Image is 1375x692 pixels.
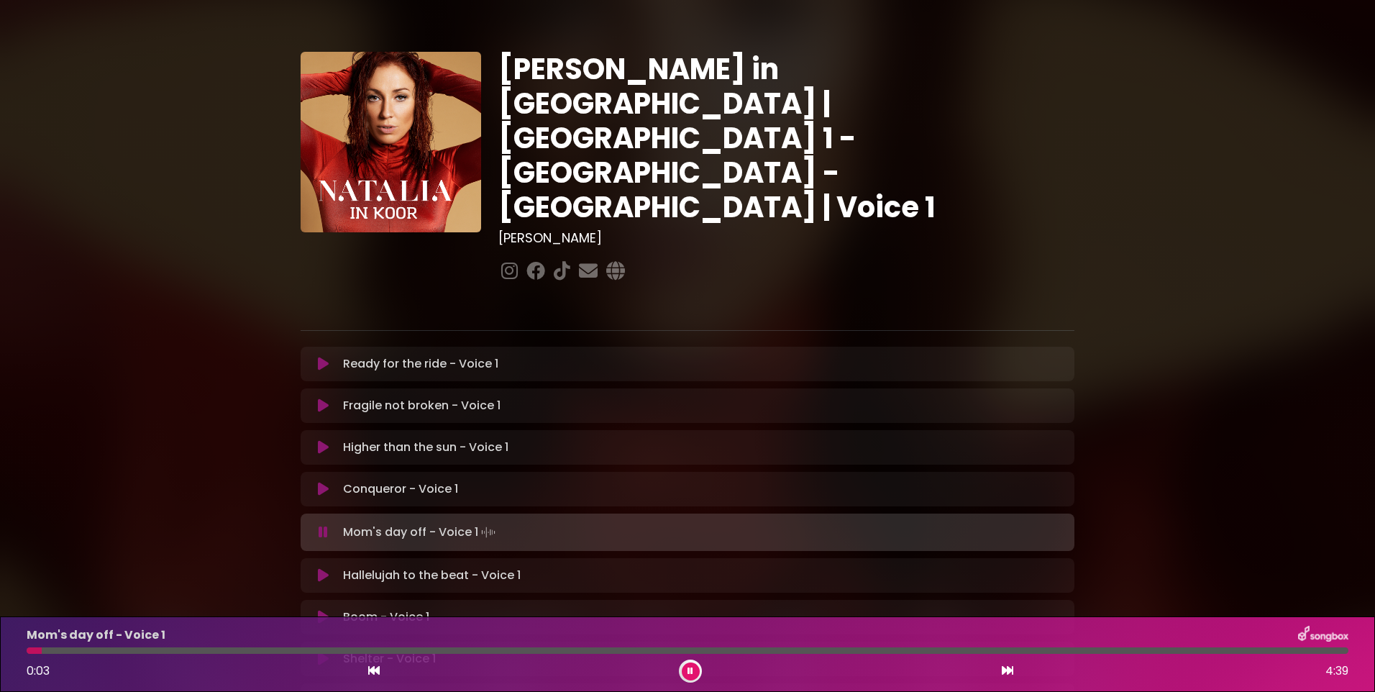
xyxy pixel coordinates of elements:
[343,522,498,542] p: Mom's day off - Voice 1
[343,609,429,626] p: Boom - Voice 1
[343,481,458,498] p: Conqueror - Voice 1
[343,355,498,373] p: Ready for the ride - Voice 1
[478,522,498,542] img: waveform4.gif
[343,397,501,414] p: Fragile not broken - Voice 1
[1298,626,1348,645] img: songbox-logo-white.png
[301,52,481,232] img: YTVS25JmS9CLUqXqkEhs
[343,567,521,584] p: Hallelujah to the beat - Voice 1
[498,230,1074,246] h3: [PERSON_NAME]
[498,52,1074,224] h1: [PERSON_NAME] in [GEOGRAPHIC_DATA] | [GEOGRAPHIC_DATA] 1 - [GEOGRAPHIC_DATA] - [GEOGRAPHIC_DATA] ...
[1325,663,1348,680] span: 4:39
[27,663,50,679] span: 0:03
[343,439,508,456] p: Higher than the sun - Voice 1
[27,627,165,644] p: Mom's day off - Voice 1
